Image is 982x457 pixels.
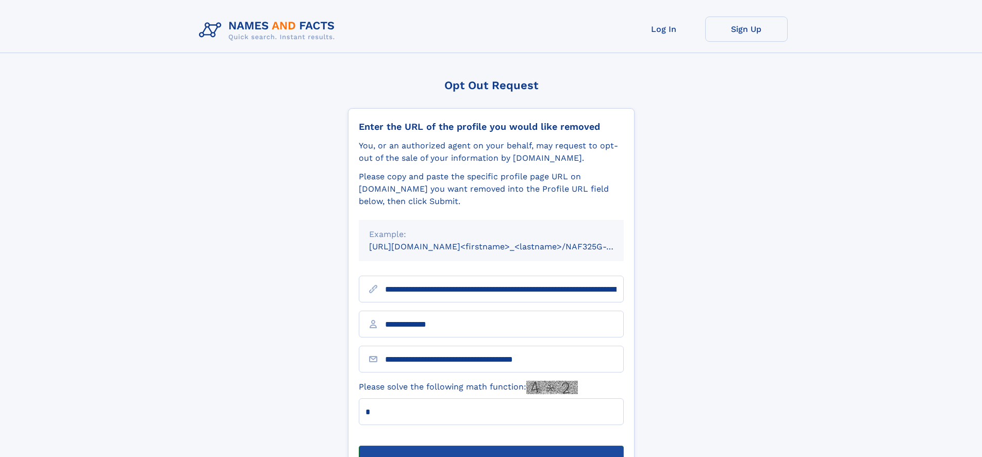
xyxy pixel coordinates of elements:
[369,228,613,241] div: Example:
[369,242,643,251] small: [URL][DOMAIN_NAME]<firstname>_<lastname>/NAF325G-xxxxxxxx
[195,16,343,44] img: Logo Names and Facts
[348,79,635,92] div: Opt Out Request
[705,16,788,42] a: Sign Up
[623,16,705,42] a: Log In
[359,121,624,132] div: Enter the URL of the profile you would like removed
[359,140,624,164] div: You, or an authorized agent on your behalf, may request to opt-out of the sale of your informatio...
[359,381,578,394] label: Please solve the following math function:
[359,171,624,208] div: Please copy and paste the specific profile page URL on [DOMAIN_NAME] you want removed into the Pr...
